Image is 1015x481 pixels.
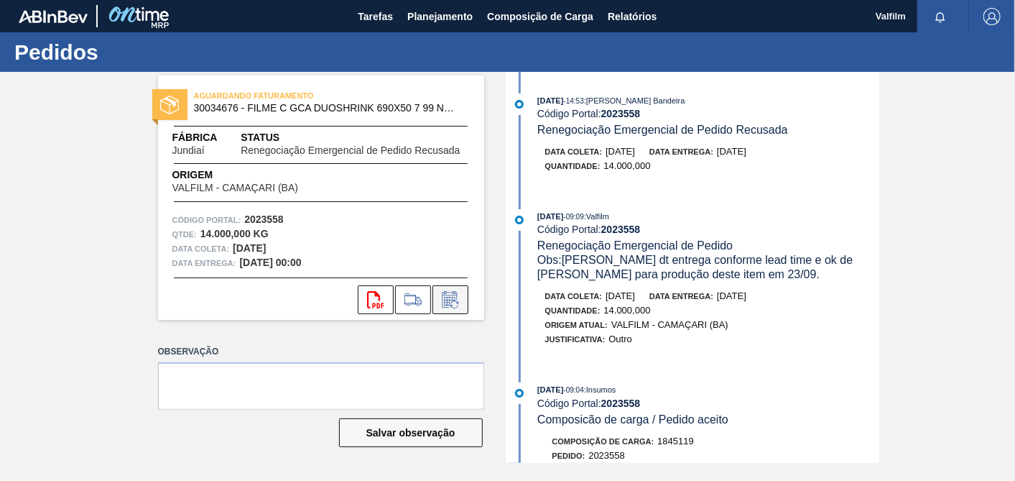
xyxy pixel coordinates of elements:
span: [DATE] [537,96,563,105]
span: 1845119 [657,436,694,446]
h1: Pedidos [14,44,269,60]
strong: 2023558 [601,224,641,235]
span: Quantidade : [545,162,601,170]
span: VALFILM - CAMAÇARI (BA) [172,183,299,193]
span: - 09:09 [564,213,584,221]
span: Data entrega: [172,256,236,270]
span: 14.000,000 [604,160,651,171]
span: : Insumos [584,385,616,394]
span: Origem [172,168,339,183]
strong: 14.000,000 KG [200,228,269,239]
span: Data coleta: [172,242,230,256]
img: Logout [983,8,1001,25]
span: Relatórios [608,8,657,25]
span: - 09:04 [564,386,584,394]
div: Informar alteração no pedido [432,285,468,314]
span: Qtde : [172,227,197,242]
span: Composição de Carga [487,8,593,25]
span: : Valfilm [584,212,609,221]
strong: 2023558 [244,214,284,225]
span: [DATE] [717,146,746,157]
span: Obs: [PERSON_NAME] dt entrega conforme lead time e ok de [PERSON_NAME] para produção deste item e... [537,254,856,280]
span: Renegociação Emergencial de Pedido Recusada [537,124,788,136]
span: Tarefas [358,8,393,25]
span: 30034676 - FILME C GCA DUOSHRINK 690X50 7 99 NIV25 [194,103,455,114]
span: Data coleta: [545,147,603,156]
div: Ir para Composição de Carga [395,285,431,314]
span: Planejamento [407,8,473,25]
span: Quantidade : [545,306,601,315]
span: 14.000,000 [604,305,651,316]
button: Salvar observação [339,418,483,447]
span: [DATE] [606,290,635,301]
span: : [PERSON_NAME] Bandeira [584,96,685,105]
span: Composição de Carga : [552,437,654,446]
button: Notificações [917,6,963,27]
span: VALFILM - CAMAÇARI (BA) [611,319,728,330]
strong: [DATE] [233,242,266,254]
div: Código Portal: [537,398,879,409]
strong: 2023558 [601,398,641,409]
span: AGUARDANDO FATURAMENTO [194,88,395,103]
span: Status [241,130,469,145]
span: [DATE] [537,212,563,221]
strong: 2023558 [601,108,641,119]
span: Justificativa: [545,335,606,344]
img: status [160,96,179,114]
div: Código Portal: [537,224,879,235]
span: Fábrica [172,130,241,145]
span: [DATE] [537,385,563,394]
span: Data coleta: [545,292,603,301]
span: Data entrega: [649,292,713,301]
img: atual [515,216,524,224]
img: atual [515,389,524,398]
img: atual [515,100,524,109]
label: Observação [158,342,484,362]
span: Código Portal: [172,213,241,227]
span: [DATE] [606,146,635,157]
span: - 14:53 [564,97,584,105]
span: Outro [608,334,632,344]
span: Composicão de carga / Pedido aceito [537,413,728,426]
span: Origem Atual: [545,321,608,329]
span: Jundiaí [172,145,205,156]
img: TNhmsLtSVTkK8tSr43FrP2fwEKptu5GPRR3wAAAABJRU5ErkJggg== [19,10,88,23]
div: Código Portal: [537,108,879,119]
span: Renegociação Emergencial de Pedido Recusada [241,145,460,156]
span: [DATE] [717,290,746,301]
span: 2023558 [588,450,625,461]
span: Data entrega: [649,147,713,156]
span: Renegociação Emergencial de Pedido [537,239,733,252]
strong: [DATE] 00:00 [240,257,302,268]
div: Abrir arquivo PDF [358,285,394,314]
span: Pedido : [552,452,585,460]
